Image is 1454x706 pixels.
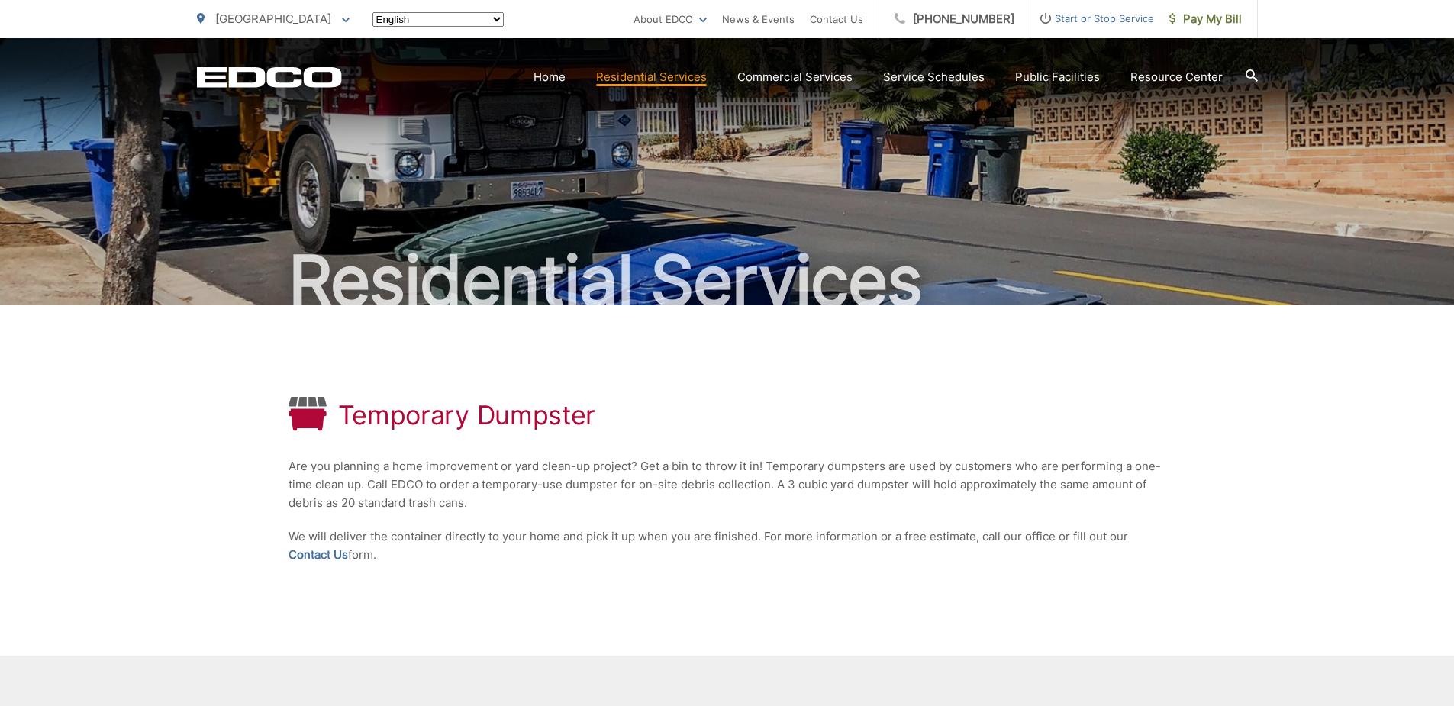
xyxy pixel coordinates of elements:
[197,243,1258,319] h2: Residential Services
[289,457,1166,512] p: Are you planning a home improvement or yard clean-up project? Get a bin to throw it in! Temporary...
[289,527,1166,564] p: We will deliver the container directly to your home and pick it up when you are finished. For mor...
[1169,10,1242,28] span: Pay My Bill
[289,546,348,564] a: Contact Us
[1015,68,1100,86] a: Public Facilities
[534,68,566,86] a: Home
[737,68,853,86] a: Commercial Services
[372,12,504,27] select: Select a language
[810,10,863,28] a: Contact Us
[1130,68,1223,86] a: Resource Center
[197,66,342,88] a: EDCD logo. Return to the homepage.
[883,68,985,86] a: Service Schedules
[215,11,331,26] span: [GEOGRAPHIC_DATA]
[338,400,596,430] h1: Temporary Dumpster
[634,10,707,28] a: About EDCO
[596,68,707,86] a: Residential Services
[722,10,795,28] a: News & Events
